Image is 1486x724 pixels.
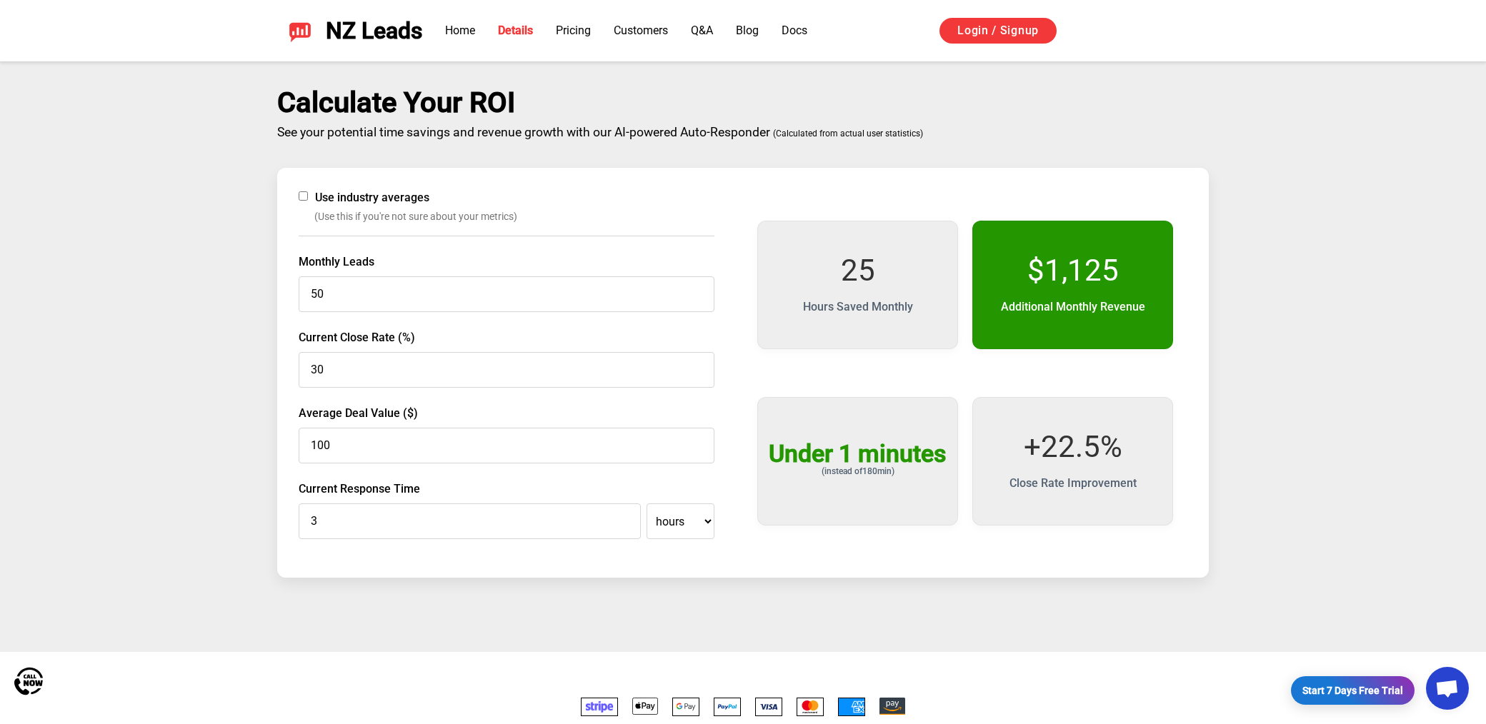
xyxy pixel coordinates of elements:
label: Average Deal Value ($) [299,405,714,422]
a: Q&A [691,24,713,37]
img: PayPal [714,698,741,716]
a: Home [445,24,475,37]
p: See your potential time savings and revenue growth with our AI-powered Auto-Responder [277,119,1209,139]
div: Under 1 minutes [769,441,947,467]
a: Details [498,24,533,37]
label: Current Response Time [299,481,714,498]
img: Mastercard [797,698,824,716]
div: $ 1,125 [1027,254,1119,287]
a: Docs [782,24,807,37]
div: Additional Monthly Revenue [1001,298,1145,316]
div: Calculate Your ROI [277,86,1209,119]
label: Current Close Rate (%) [299,329,714,346]
img: Call Now [14,667,43,695]
div: Hours Saved Monthly [803,298,913,316]
iframe: Sign in with Google Button [1071,16,1216,47]
img: American Express [838,698,865,716]
a: Blog [736,24,759,37]
img: Apple Pay [632,698,658,715]
div: Close Rate Improvement [1009,475,1137,492]
img: Stripe [581,698,618,716]
a: Customers [614,24,668,37]
a: Start 7 Days Free Trial [1291,676,1415,705]
img: NZ Leads logo [289,19,311,42]
span: (Use this if you're not sure about your metrics) [314,209,714,224]
a: Login / Signup [939,18,1057,44]
a: Pricing [556,24,591,37]
span: (Calculated from actual user statistics) [773,129,923,139]
img: Amazon Pay [879,698,905,715]
label: Monthly Leads [299,253,714,271]
img: Visa [755,698,782,716]
div: 25 [841,254,875,287]
img: Google Pay [672,698,699,716]
span: NZ Leads [326,18,422,44]
span: Use industry averages [315,189,429,206]
div: Open chat [1426,667,1469,710]
div: + 22.5 % [1024,431,1122,463]
div: (instead of 180 min) [822,467,894,476]
input: Use industry averages(Use this if you're not sure about your metrics) [299,191,308,201]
